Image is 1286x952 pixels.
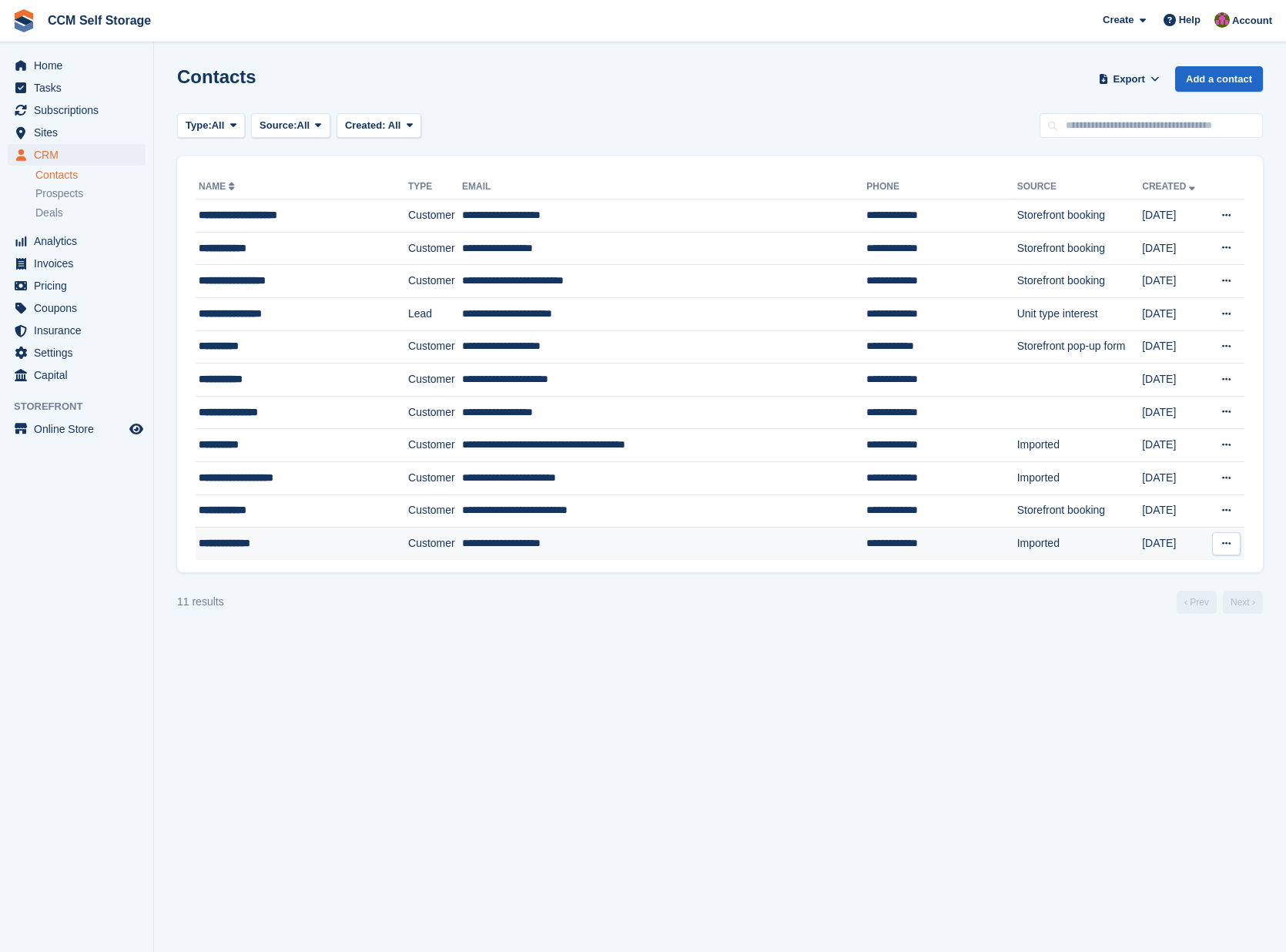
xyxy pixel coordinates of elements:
[34,230,126,252] span: Analytics
[1174,591,1266,614] nav: Page
[12,9,35,32] img: stora-icon-8386f47178a22dfd0bd8f6a31ec36ba5ce8667c1dd55bd0f319d3a0aa187defe.svg
[408,364,462,397] td: Customer
[1103,12,1134,28] span: Create
[1017,528,1143,560] td: Imported
[34,99,126,121] span: Subscriptions
[35,168,146,183] a: Contacts
[1142,330,1207,364] td: [DATE]
[1017,232,1143,265] td: Storefront booking
[408,232,462,265] td: Customer
[1232,13,1272,28] span: Account
[462,175,866,199] th: Email
[199,181,238,192] a: Name
[1142,265,1207,298] td: [DATE]
[1017,265,1143,298] td: Storefront booking
[8,297,146,319] a: menu
[8,275,146,297] a: menu
[1177,591,1217,614] a: Previous
[408,199,462,233] td: Customer
[8,320,146,341] a: menu
[8,122,146,143] a: menu
[408,396,462,429] td: Customer
[177,66,256,87] h1: Contacts
[1142,297,1207,330] td: [DATE]
[34,122,126,143] span: Sites
[35,206,63,220] span: Deals
[34,297,126,319] span: Coupons
[297,118,310,133] span: All
[345,119,386,131] span: Created:
[1114,72,1145,87] span: Export
[35,186,83,201] span: Prospects
[34,342,126,364] span: Settings
[1142,181,1198,192] a: Created
[408,175,462,199] th: Type
[35,186,146,202] a: Prospects
[8,253,146,274] a: menu
[35,205,146,221] a: Deals
[260,118,296,133] span: Source:
[212,118,225,133] span: All
[388,119,401,131] span: All
[337,113,421,139] button: Created: All
[186,118,212,133] span: Type:
[1179,12,1201,28] span: Help
[34,77,126,99] span: Tasks
[34,364,126,386] span: Capital
[1017,494,1143,528] td: Storefront booking
[251,113,330,139] button: Source: All
[1142,494,1207,528] td: [DATE]
[34,320,126,341] span: Insurance
[1142,461,1207,494] td: [DATE]
[8,230,146,252] a: menu
[1142,528,1207,560] td: [DATE]
[1175,66,1263,92] a: Add a contact
[8,418,146,440] a: menu
[127,420,146,438] a: Preview store
[1142,429,1207,462] td: [DATE]
[408,330,462,364] td: Customer
[1017,175,1143,199] th: Source
[866,175,1016,199] th: Phone
[8,364,146,386] a: menu
[1142,396,1207,429] td: [DATE]
[34,275,126,297] span: Pricing
[1223,591,1263,614] a: Next
[42,8,157,33] a: CCM Self Storage
[1142,199,1207,233] td: [DATE]
[408,528,462,560] td: Customer
[8,77,146,99] a: menu
[8,342,146,364] a: menu
[408,265,462,298] td: Customer
[177,594,224,610] div: 11 results
[1017,297,1143,330] td: Unit type interest
[8,99,146,121] a: menu
[408,494,462,528] td: Customer
[1017,429,1143,462] td: Imported
[408,429,462,462] td: Customer
[8,144,146,166] a: menu
[1142,232,1207,265] td: [DATE]
[34,418,126,440] span: Online Store
[34,253,126,274] span: Invoices
[1095,66,1163,92] button: Export
[34,55,126,76] span: Home
[1017,461,1143,494] td: Imported
[8,55,146,76] a: menu
[408,297,462,330] td: Lead
[1214,12,1230,28] img: Tracy St Clair
[34,144,126,166] span: CRM
[177,113,245,139] button: Type: All
[14,399,153,414] span: Storefront
[1017,199,1143,233] td: Storefront booking
[1017,330,1143,364] td: Storefront pop-up form
[1142,364,1207,397] td: [DATE]
[408,461,462,494] td: Customer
